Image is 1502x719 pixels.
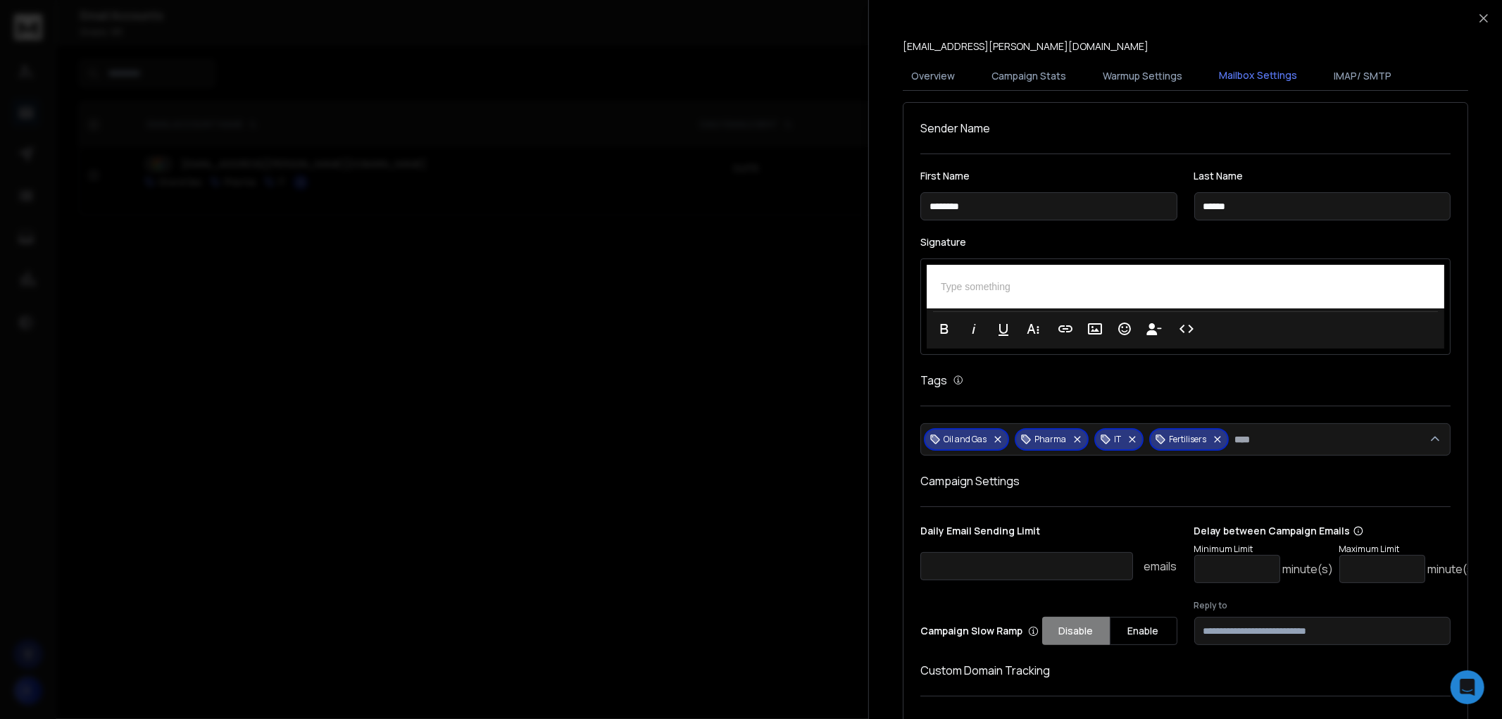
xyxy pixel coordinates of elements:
[920,120,1451,137] h1: Sender Name
[1194,171,1451,181] label: Last Name
[1034,434,1066,445] p: Pharma
[1111,315,1138,343] button: Emoticons
[1110,617,1177,645] button: Enable
[1194,524,1479,538] p: Delay between Campaign Emails
[1042,617,1110,645] button: Disable
[944,434,987,445] p: Oil and Gas
[1283,561,1334,577] p: minute(s)
[1428,561,1479,577] p: minute(s)
[1194,544,1334,555] p: Minimum Limit
[920,372,947,389] h1: Tags
[1094,61,1191,92] button: Warmup Settings
[1020,315,1046,343] button: More Text
[1339,544,1479,555] p: Maximum Limit
[1052,315,1079,343] button: Insert Link (Ctrl+K)
[920,662,1451,679] h1: Custom Domain Tracking
[920,624,1039,638] p: Campaign Slow Ramp
[1194,600,1451,611] label: Reply to
[903,61,963,92] button: Overview
[1210,60,1306,92] button: Mailbox Settings
[1169,434,1206,445] p: Fertilisers
[920,237,1451,247] label: Signature
[1082,315,1108,343] button: Insert Image (Ctrl+P)
[1173,315,1200,343] button: Code View
[903,39,1149,54] p: [EMAIL_ADDRESS][PERSON_NAME][DOMAIN_NAME]
[920,524,1177,544] p: Daily Email Sending Limit
[1144,558,1177,575] p: emails
[1325,61,1400,92] button: IMAP/ SMTP
[1114,434,1121,445] p: IT
[1451,670,1484,704] div: Open Intercom Messenger
[960,315,987,343] button: Italic (Ctrl+I)
[1141,315,1168,343] button: Insert Unsubscribe Link
[920,171,1177,181] label: First Name
[931,315,958,343] button: Bold (Ctrl+B)
[990,315,1017,343] button: Underline (Ctrl+U)
[983,61,1075,92] button: Campaign Stats
[920,473,1451,489] h1: Campaign Settings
